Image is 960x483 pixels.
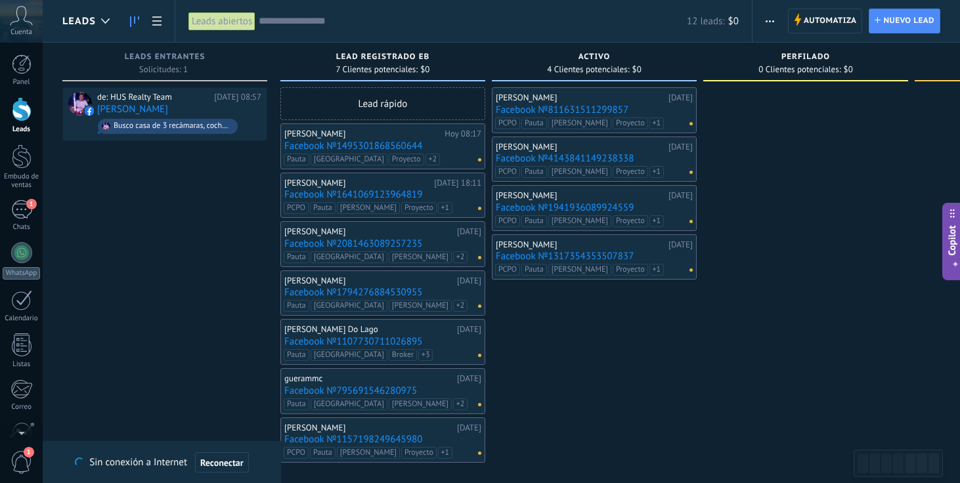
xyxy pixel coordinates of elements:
[26,199,37,209] span: 1
[788,9,863,33] a: Automatiza
[3,403,41,411] div: Correo
[548,264,611,276] span: [PERSON_NAME]
[284,238,481,249] a: Facebook №2081463089257235
[3,223,41,232] div: Chats
[521,166,547,178] span: Pauta
[3,173,41,190] div: Embudo de ventas
[869,9,940,33] a: Nuevo lead
[337,447,400,459] span: [PERSON_NAME]
[195,452,249,473] button: Reconectar
[689,171,693,174] span: No hay nada asignado
[3,125,41,134] div: Leads
[114,121,232,131] div: Busco casa de 3 recámaras, cochera para 2 carros, No [PERSON_NAME] tranquila y segura. Presupuest...
[521,264,547,276] span: Pauta
[521,215,547,227] span: Pauta
[284,287,481,298] a: Facebook №1794276884530955
[69,52,261,64] div: Leads Entrantes
[284,423,454,433] div: [PERSON_NAME]
[578,52,610,62] span: ACTIVO
[337,202,400,214] span: [PERSON_NAME]
[284,129,441,139] div: [PERSON_NAME]
[498,52,690,64] div: ACTIVO
[284,251,309,263] span: Pauta
[495,264,520,276] span: PCPO
[668,93,693,103] div: [DATE]
[457,276,481,286] div: [DATE]
[284,140,481,152] a: Facebook №1495301868560644
[496,202,693,213] a: Facebook №1941936089924559
[284,276,454,286] div: [PERSON_NAME]
[457,324,481,335] div: [DATE]
[445,129,481,139] div: Hoy 08:17
[284,154,309,165] span: Pauta
[3,314,41,323] div: Calendario
[496,240,665,250] div: [PERSON_NAME]
[496,190,665,201] div: [PERSON_NAME]
[496,104,693,115] a: Facebook №811631511299857
[310,202,336,214] span: Pauta
[125,52,206,62] span: Leads Entrantes
[632,66,642,73] span: $0
[478,158,481,161] span: No hay nada asignado
[336,52,429,62] span: Lead Registrado EB
[548,117,611,129] span: [PERSON_NAME]
[457,373,481,384] div: [DATE]
[284,398,309,410] span: Pauta
[284,385,481,396] a: Facebook №795691546280975
[689,220,693,223] span: No hay nada asignado
[284,226,454,237] div: [PERSON_NAME]
[3,78,41,87] div: Panel
[946,226,959,256] span: Copilot
[123,9,146,34] a: Leads
[434,178,481,188] div: [DATE] 18:11
[311,349,387,361] span: [GEOGRAPHIC_DATA]
[710,52,902,64] div: Perfilado
[478,403,481,406] span: No hay nada asignado
[24,447,34,457] span: 1
[97,92,209,102] div: de: HUS Realty Team
[613,117,648,129] span: Proyecto
[214,92,261,102] div: [DATE] 08:57
[804,9,857,33] span: Automatiza
[75,451,248,473] div: Sin conexión a Internet
[668,142,693,152] div: [DATE]
[389,251,452,263] span: [PERSON_NAME]
[689,122,693,125] span: No hay nada asignado
[401,447,437,459] span: Proyecto
[3,267,40,280] div: WhatsApp
[844,66,853,73] span: $0
[613,215,648,227] span: Proyecto
[311,251,387,263] span: [GEOGRAPHIC_DATA]
[284,202,309,214] span: PCPO
[478,304,481,308] span: No hay nada asignado
[728,15,739,28] span: $0
[496,93,665,103] div: [PERSON_NAME]
[62,15,96,28] span: Leads
[883,9,934,33] span: Nuevo lead
[521,117,547,129] span: Pauta
[97,104,168,115] a: [PERSON_NAME]
[758,66,840,73] span: 0 Clientes potenciales:
[311,398,387,410] span: [GEOGRAPHIC_DATA]
[389,154,424,165] span: Proyecto
[496,153,693,164] a: Facebook №4143841149238338
[284,324,454,335] div: [PERSON_NAME] Do Lago
[68,92,92,115] div: Aida Rivera
[200,458,244,467] span: Reconectar
[287,52,479,64] div: Lead Registrado EB
[495,117,520,129] span: PCPO
[389,349,417,361] span: Broker
[548,166,611,178] span: [PERSON_NAME]
[139,66,188,73] span: Solicitudes: 1
[689,268,693,272] span: No hay nada asignado
[11,28,32,37] span: Cuenta
[457,423,481,433] div: [DATE]
[613,264,648,276] span: Proyecto
[284,178,431,188] div: [PERSON_NAME]
[496,251,693,262] a: Facebook №1317354353507837
[284,373,454,384] div: guerammc
[478,451,481,455] span: No hay nada asignado
[311,154,387,165] span: [GEOGRAPHIC_DATA]
[280,87,485,120] div: Lead rápido
[284,434,481,445] a: Facebook №1157198249645980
